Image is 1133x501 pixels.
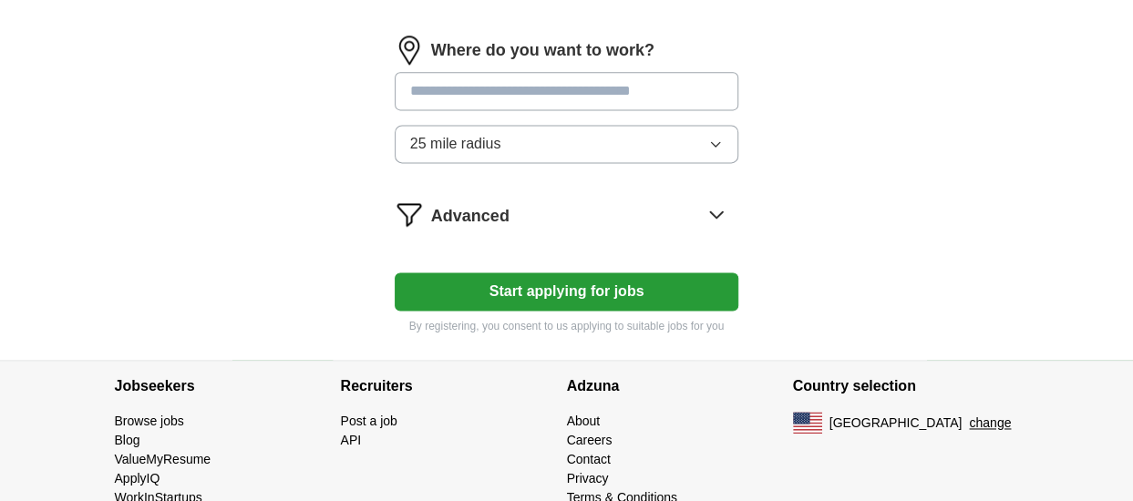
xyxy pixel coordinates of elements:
img: location.png [395,36,424,65]
a: Post a job [341,414,397,428]
h4: Country selection [793,361,1019,412]
a: Careers [567,433,613,447]
a: ValueMyResume [115,452,211,466]
a: About [567,414,601,428]
a: API [341,433,362,447]
span: [GEOGRAPHIC_DATA] [829,414,963,433]
button: 25 mile radius [395,125,739,163]
img: US flag [793,412,822,434]
a: Blog [115,433,140,447]
span: 25 mile radius [410,133,501,155]
button: Start applying for jobs [395,272,739,311]
a: Privacy [567,471,609,486]
span: Advanced [431,204,510,229]
a: ApplyIQ [115,471,160,486]
label: Where do you want to work? [431,38,654,63]
p: By registering, you consent to us applying to suitable jobs for you [395,318,739,334]
a: Browse jobs [115,414,184,428]
img: filter [395,199,424,229]
button: change [969,414,1011,433]
a: Contact [567,452,611,466]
